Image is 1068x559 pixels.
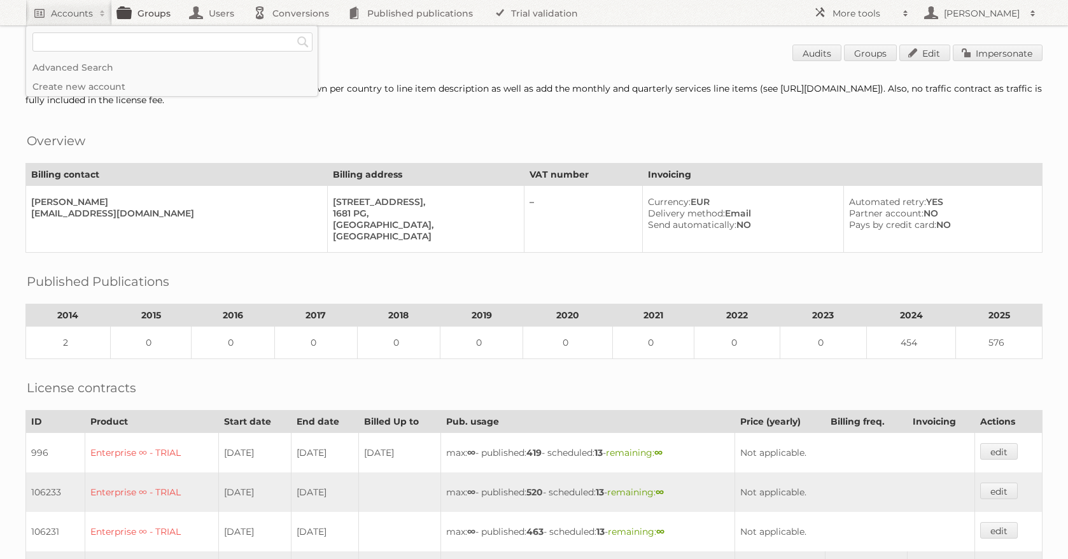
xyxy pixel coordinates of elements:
[26,433,85,473] td: 996
[85,411,218,433] th: Product
[956,304,1043,327] th: 2025
[694,304,780,327] th: 2022
[218,472,291,512] td: [DATE]
[523,304,613,327] th: 2020
[293,32,313,52] input: Search
[648,196,691,208] span: Currency:
[780,327,867,359] td: 0
[648,219,736,230] span: Send automatically:
[941,7,1023,20] h2: [PERSON_NAME]
[594,447,603,458] strong: 13
[328,164,524,186] th: Billing address
[110,327,192,359] td: 0
[980,483,1018,499] a: edit
[866,304,956,327] th: 2024
[31,208,317,219] div: [EMAIL_ADDRESS][DOMAIN_NAME]
[440,327,523,359] td: 0
[25,83,1043,106] div: [Contract 108942 + 111462] Auto-billing is disabled to add breakdown per country to line item des...
[606,447,663,458] span: remaining:
[26,58,318,77] a: Advanced Search
[440,304,523,327] th: 2019
[694,327,780,359] td: 0
[27,378,136,397] h2: License contracts
[844,45,897,61] a: Groups
[27,272,169,291] h2: Published Publications
[192,327,274,359] td: 0
[735,433,975,473] td: Not applicable.
[218,512,291,551] td: [DATE]
[956,327,1043,359] td: 576
[467,447,475,458] strong: ∞
[333,219,514,230] div: [GEOGRAPHIC_DATA],
[524,164,643,186] th: VAT number
[26,164,328,186] th: Billing contact
[467,526,475,537] strong: ∞
[192,304,274,327] th: 2016
[26,411,85,433] th: ID
[607,486,664,498] span: remaining:
[357,304,440,327] th: 2018
[849,196,926,208] span: Automated retry:
[51,7,93,20] h2: Accounts
[953,45,1043,61] a: Impersonate
[292,411,359,433] th: End date
[218,411,291,433] th: Start date
[849,208,1032,219] div: NO
[735,512,975,551] td: Not applicable.
[524,186,643,253] td: –
[357,327,440,359] td: 0
[656,486,664,498] strong: ∞
[608,526,664,537] span: remaining:
[523,327,613,359] td: 0
[642,164,1042,186] th: Invoicing
[27,131,85,150] h2: Overview
[333,196,514,208] div: [STREET_ADDRESS],
[85,472,218,512] td: Enterprise ∞ - TRIAL
[333,208,514,219] div: 1681 PG,
[866,327,956,359] td: 454
[907,411,975,433] th: Invoicing
[26,304,111,327] th: 2014
[526,526,544,537] strong: 463
[735,411,826,433] th: Price (yearly)
[441,433,735,473] td: max: - published: - scheduled: -
[654,447,663,458] strong: ∞
[292,512,359,551] td: [DATE]
[849,219,936,230] span: Pays by credit card:
[980,443,1018,460] a: edit
[441,512,735,551] td: max: - published: - scheduled: -
[26,327,111,359] td: 2
[358,433,440,473] td: [DATE]
[899,45,950,61] a: Edit
[292,433,359,473] td: [DATE]
[735,472,975,512] td: Not applicable.
[358,411,440,433] th: Billed Up to
[85,433,218,473] td: Enterprise ∞ - TRIAL
[110,304,192,327] th: 2015
[849,196,1032,208] div: YES
[656,526,664,537] strong: ∞
[648,196,833,208] div: EUR
[274,327,357,359] td: 0
[333,230,514,242] div: [GEOGRAPHIC_DATA]
[292,472,359,512] td: [DATE]
[833,7,896,20] h2: More tools
[31,196,317,208] div: [PERSON_NAME]
[849,208,924,219] span: Partner account:
[780,304,867,327] th: 2023
[218,433,291,473] td: [DATE]
[274,304,357,327] th: 2017
[596,486,604,498] strong: 13
[648,208,725,219] span: Delivery method:
[826,411,907,433] th: Billing freq.
[596,526,605,537] strong: 13
[648,219,833,230] div: NO
[980,522,1018,539] a: edit
[26,472,85,512] td: 106233
[613,304,694,327] th: 2021
[441,411,735,433] th: Pub. usage
[613,327,694,359] td: 0
[85,512,218,551] td: Enterprise ∞ - TRIAL
[467,486,475,498] strong: ∞
[849,219,1032,230] div: NO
